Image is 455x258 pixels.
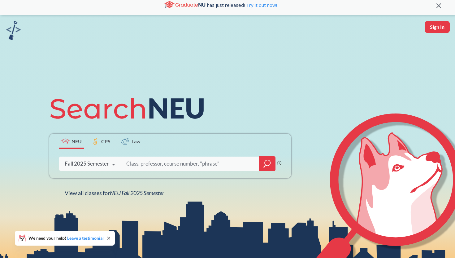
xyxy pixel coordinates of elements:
[67,235,104,241] a: Leave a testimonial
[71,138,82,145] span: NEU
[65,189,164,196] span: View all classes for
[6,21,21,42] a: sandbox logo
[425,21,450,33] button: Sign In
[259,156,275,171] div: magnifying glass
[132,138,141,145] span: Law
[207,2,277,8] span: has just released!
[110,189,164,196] span: NEU Fall 2025 Semester
[6,21,21,40] img: sandbox logo
[263,159,271,168] svg: magnifying glass
[65,160,109,167] div: Fall 2025 Semester
[101,138,110,145] span: CPS
[126,157,254,170] input: Class, professor, course number, "phrase"
[28,236,104,240] span: We need your help!
[245,2,277,8] a: Try it out now!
